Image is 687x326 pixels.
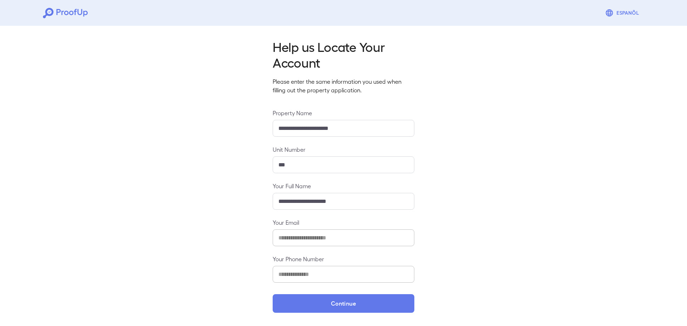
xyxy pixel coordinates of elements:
button: Espanõl [602,6,644,20]
label: Your Phone Number [273,255,414,263]
button: Continue [273,294,414,313]
label: Your Email [273,218,414,227]
label: Unit Number [273,145,414,154]
label: Your Full Name [273,182,414,190]
p: Please enter the same information you used when filling out the property application. [273,77,414,94]
h2: Help us Locate Your Account [273,39,414,70]
label: Property Name [273,109,414,117]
